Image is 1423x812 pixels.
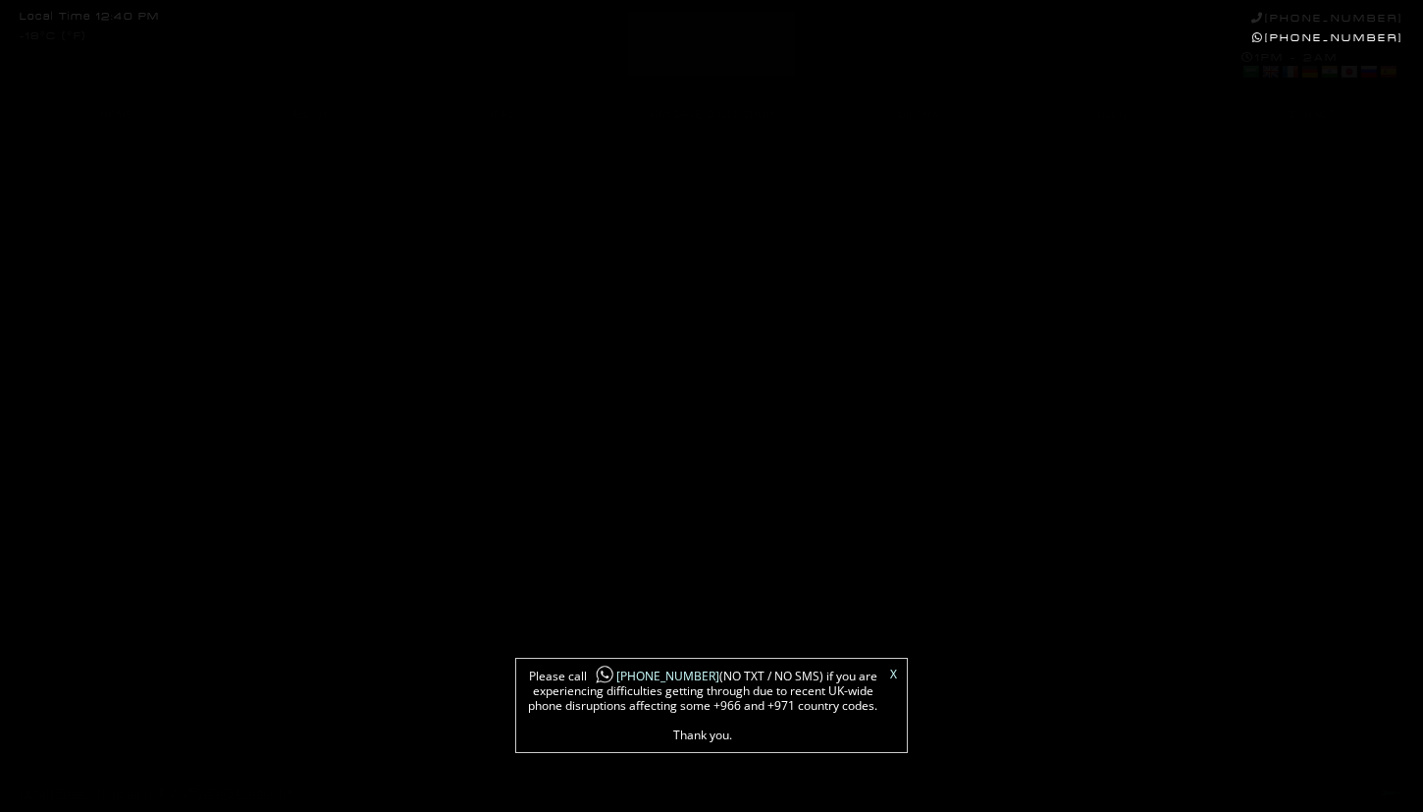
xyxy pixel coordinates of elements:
[1380,789,1403,796] a: Next
[890,669,897,680] a: X
[1241,51,1403,82] div: 1PM - 2AM
[1300,64,1318,80] a: German
[20,778,292,809] div: | | | © 2025 |
[1016,101,1209,128] a: BLOG
[526,669,879,742] span: Please call (NO TXT / NO SMS) if you are experiencing difficulties getting through due to recent ...
[601,101,822,128] a: MASSAGE COLLECTION
[1320,64,1338,80] a: Hindi
[1210,101,1403,128] a: CONTACT
[587,668,719,684] a: [PHONE_NUMBER]
[1252,31,1403,44] a: [PHONE_NUMBER]
[1340,64,1357,80] a: Japanese
[407,101,601,128] a: INFO
[102,785,147,801] a: Sitemap
[1379,64,1397,80] a: Spanish
[20,785,49,801] a: Legal
[1281,64,1298,80] a: French
[56,785,95,801] a: Privacy
[197,785,277,801] a: WINKS London
[20,12,160,23] div: Local Time 12:40 PM
[213,101,406,128] a: ABOUT
[1251,12,1403,25] a: [PHONE_NUMBER]
[822,101,1016,128] a: CINEMA
[1241,64,1259,80] a: Arabic
[595,665,614,685] img: whatsapp-icon1.png
[1261,64,1279,80] a: English
[20,101,213,128] a: HOME
[1359,64,1377,80] a: Russian
[20,31,86,42] div: -18°C (°F)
